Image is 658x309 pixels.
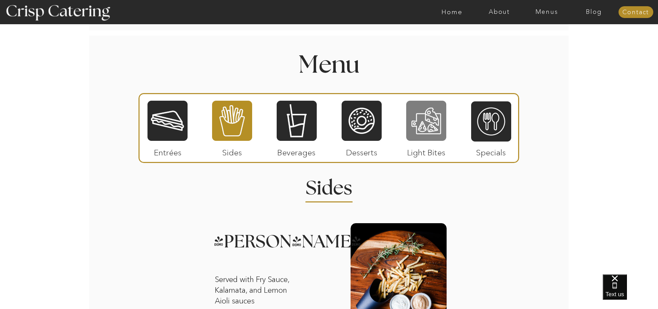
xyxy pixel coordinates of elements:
[213,233,341,242] h3: [PERSON_NAME]
[523,9,570,16] a: Menus
[603,274,658,309] iframe: podium webchat widget bubble
[339,141,385,161] p: Desserts
[403,141,449,161] p: Light Bites
[570,9,618,16] a: Blog
[233,53,425,74] h1: Menu
[618,9,653,16] a: Contact
[476,9,523,16] a: About
[145,141,191,161] p: Entrées
[209,141,255,161] p: Sides
[428,9,476,16] a: Home
[215,274,304,308] p: Served with Fry Sauce, Kalamata, and Lemon Aioli sauces
[295,179,363,192] h2: Sides
[468,141,514,161] p: Specials
[274,141,320,161] p: Beverages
